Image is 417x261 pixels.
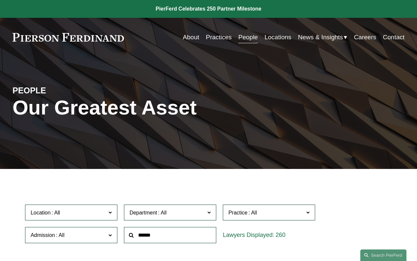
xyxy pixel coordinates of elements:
h1: Our Greatest Asset [13,96,274,119]
a: folder dropdown [298,31,347,44]
span: Practice [228,210,248,215]
span: Location [31,210,51,215]
h4: PEOPLE [13,85,110,96]
a: People [238,31,258,44]
a: Locations [264,31,291,44]
span: Admission [31,232,55,238]
span: Department [130,210,157,215]
a: Search this site [360,249,406,261]
a: Practices [206,31,232,44]
a: Contact [383,31,405,44]
span: 260 [276,232,285,238]
span: News & Insights [298,32,343,43]
a: Careers [354,31,376,44]
a: About [183,31,199,44]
